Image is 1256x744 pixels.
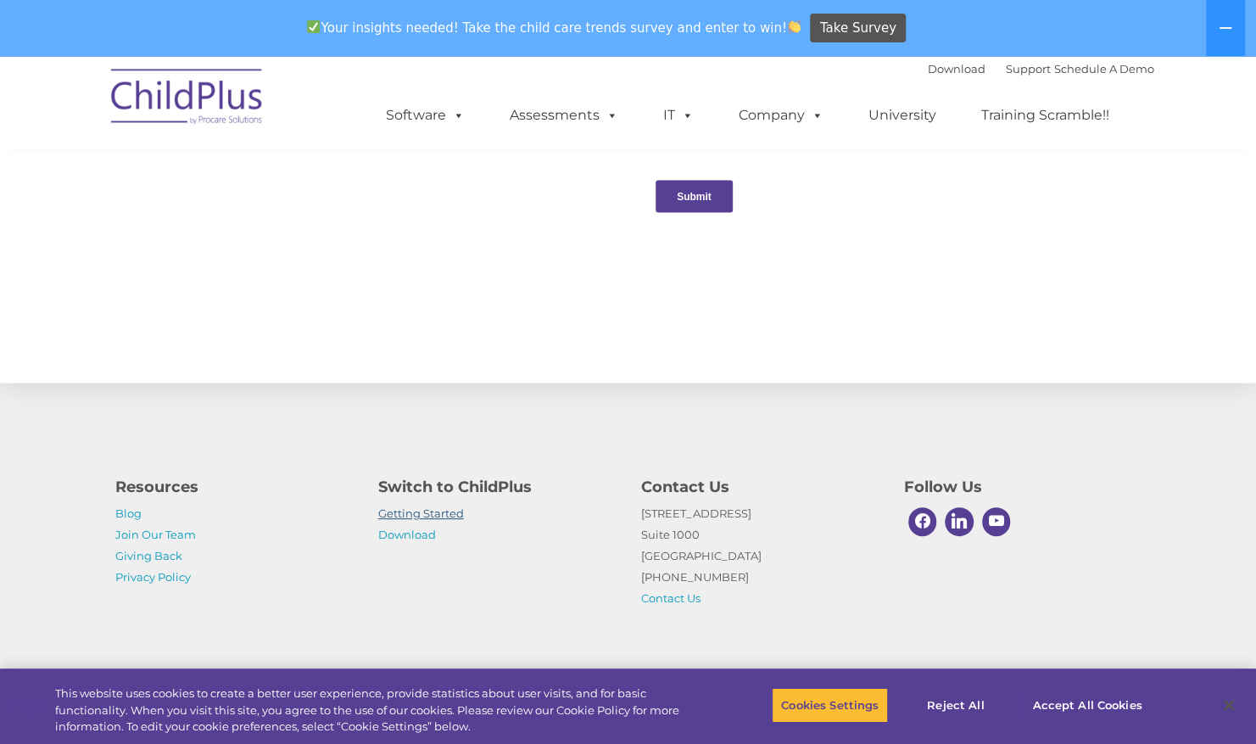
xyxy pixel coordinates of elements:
[1023,687,1151,723] button: Accept All Cookies
[115,570,191,584] a: Privacy Policy
[1210,686,1248,724] button: Close
[904,475,1142,499] h4: Follow Us
[493,98,635,132] a: Assessments
[378,528,436,541] a: Download
[902,687,1008,723] button: Reject All
[236,182,308,194] span: Phone number
[722,98,840,132] a: Company
[103,57,272,142] img: ChildPlus by Procare Solutions
[236,112,287,125] span: Last name
[307,20,320,33] img: ✅
[820,14,896,43] span: Take Survey
[115,506,142,520] a: Blog
[369,98,482,132] a: Software
[978,503,1015,540] a: Youtube
[772,687,888,723] button: Cookies Settings
[851,98,953,132] a: University
[928,62,985,76] a: Download
[300,11,808,44] span: Your insights needed! Take the child care trends survey and enter to win!
[115,528,196,541] a: Join Our Team
[1054,62,1154,76] a: Schedule A Demo
[378,506,464,520] a: Getting Started
[641,591,701,605] a: Contact Us
[55,685,691,736] div: This website uses cookies to create a better user experience, provide statistics about user visit...
[115,549,182,562] a: Giving Back
[641,503,879,609] p: [STREET_ADDRESS] Suite 1000 [GEOGRAPHIC_DATA] [PHONE_NUMBER]
[641,475,879,499] h4: Contact Us
[964,98,1126,132] a: Training Scramble!!
[904,503,941,540] a: Facebook
[941,503,978,540] a: Linkedin
[788,20,801,33] img: 👏
[810,14,906,43] a: Take Survey
[115,475,353,499] h4: Resources
[928,62,1154,76] font: |
[378,475,616,499] h4: Switch to ChildPlus
[646,98,711,132] a: IT
[1006,62,1051,76] a: Support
